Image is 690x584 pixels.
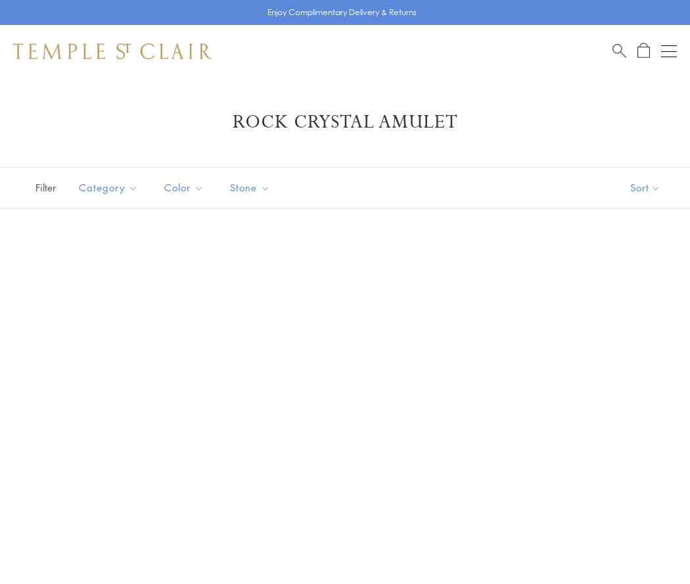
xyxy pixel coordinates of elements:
[223,180,280,196] span: Stone
[33,110,657,134] h1: Rock Crystal Amulet
[13,43,212,59] img: Temple St. Clair
[612,43,626,59] a: Search
[72,180,148,196] span: Category
[154,173,214,203] button: Color
[637,43,650,59] a: Open Shopping Bag
[601,168,690,208] button: Show sort by
[69,173,148,203] button: Category
[220,173,280,203] button: Stone
[158,180,214,196] span: Color
[267,6,417,19] p: Enjoy Complimentary Delivery & Returns
[661,43,677,59] button: Open navigation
